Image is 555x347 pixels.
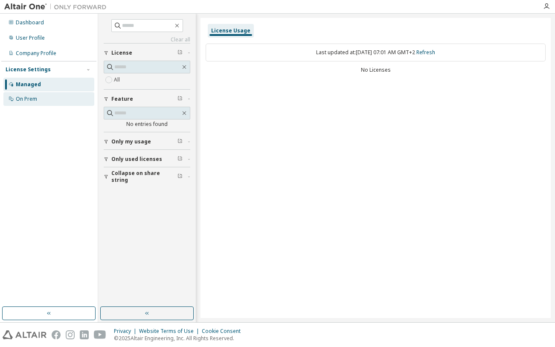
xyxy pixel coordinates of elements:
[6,66,51,73] div: License Settings
[177,156,183,163] span: Clear filter
[202,328,246,335] div: Cookie Consent
[104,44,190,62] button: License
[114,75,122,85] label: All
[177,138,183,145] span: Clear filter
[80,330,89,339] img: linkedin.svg
[4,3,111,11] img: Altair One
[111,170,177,184] span: Collapse on share string
[16,96,37,102] div: On Prem
[104,90,190,108] button: Feature
[94,330,106,339] img: youtube.svg
[206,67,546,73] div: No Licenses
[104,132,190,151] button: Only my usage
[16,19,44,26] div: Dashboard
[16,50,56,57] div: Company Profile
[111,50,132,56] span: License
[66,330,75,339] img: instagram.svg
[3,330,46,339] img: altair_logo.svg
[177,50,183,56] span: Clear filter
[104,150,190,169] button: Only used licenses
[111,156,162,163] span: Only used licenses
[16,35,45,41] div: User Profile
[211,27,250,34] div: License Usage
[114,328,139,335] div: Privacy
[177,173,183,180] span: Clear filter
[206,44,546,61] div: Last updated at: [DATE] 07:01 AM GMT+2
[114,335,246,342] p: © 2025 Altair Engineering, Inc. All Rights Reserved.
[139,328,202,335] div: Website Terms of Use
[104,167,190,186] button: Collapse on share string
[104,36,190,43] a: Clear all
[177,96,183,102] span: Clear filter
[16,81,41,88] div: Managed
[111,96,133,102] span: Feature
[52,330,61,339] img: facebook.svg
[111,138,151,145] span: Only my usage
[416,49,435,56] a: Refresh
[104,121,190,128] div: No entries found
